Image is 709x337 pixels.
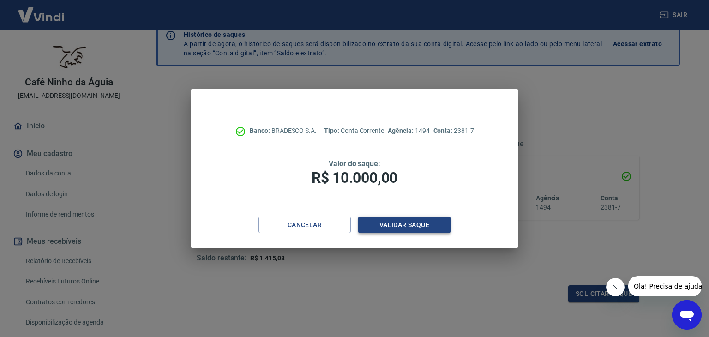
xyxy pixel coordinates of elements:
button: Validar saque [358,217,451,234]
p: BRADESCO S.A. [250,126,317,136]
p: 2381-7 [433,126,474,136]
iframe: Mensagem da empresa [628,276,702,296]
iframe: Botão para abrir a janela de mensagens [672,300,702,330]
span: Banco: [250,127,271,134]
p: 1494 [388,126,429,136]
span: R$ 10.000,00 [312,169,397,187]
span: Valor do saque: [329,159,380,168]
span: Tipo: [324,127,341,134]
span: Conta: [433,127,454,134]
iframe: Fechar mensagem [606,278,625,296]
button: Cancelar [258,217,351,234]
p: Conta Corrente [324,126,384,136]
span: Olá! Precisa de ajuda? [6,6,78,14]
span: Agência: [388,127,415,134]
